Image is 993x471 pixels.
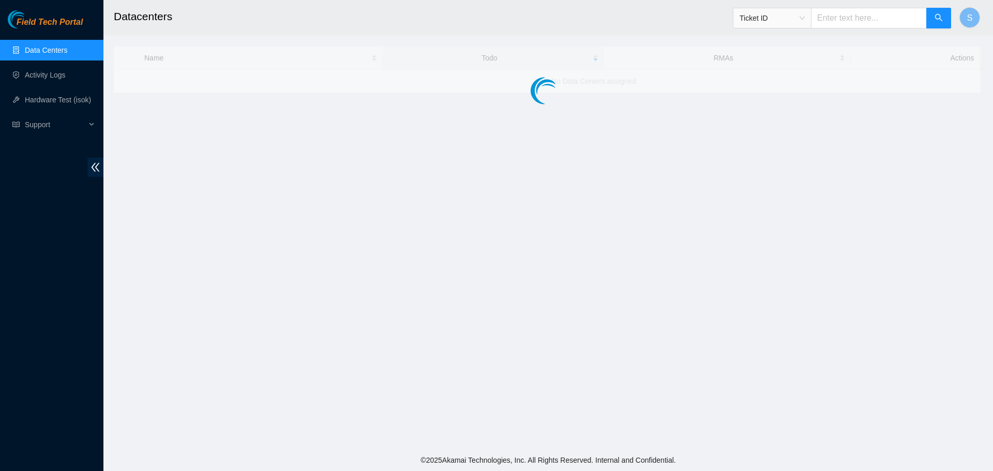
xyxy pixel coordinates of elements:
span: read [12,121,20,128]
a: Akamai TechnologiesField Tech Portal [8,19,83,32]
span: S [967,11,973,24]
span: search [935,13,943,23]
span: Field Tech Portal [17,18,83,27]
a: Activity Logs [25,71,66,79]
button: S [959,7,980,28]
span: Support [25,114,86,135]
img: Akamai Technologies [8,10,52,28]
span: Ticket ID [740,10,805,26]
button: search [926,8,951,28]
a: Data Centers [25,46,67,54]
footer: © 2025 Akamai Technologies, Inc. All Rights Reserved. Internal and Confidential. [103,449,993,471]
span: double-left [87,158,103,177]
input: Enter text here... [811,8,927,28]
a: Hardware Test (isok) [25,96,91,104]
